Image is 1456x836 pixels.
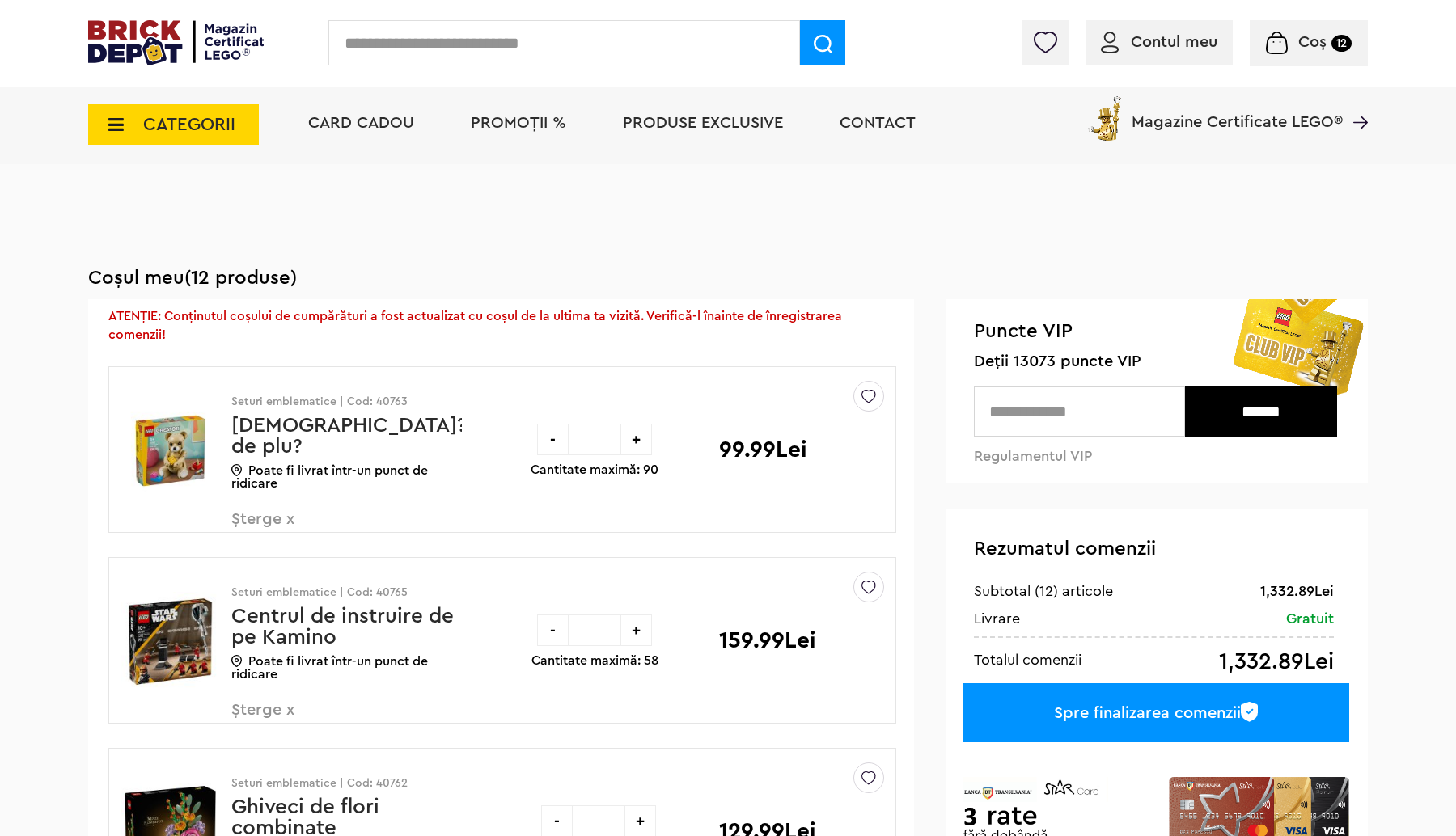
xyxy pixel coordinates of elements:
span: Magazine Certificate LEGO® [1132,93,1343,130]
p: Cantitate maximă: 58 [531,654,658,667]
h1: Coșul meu [88,267,1368,289]
span: Șterge x [231,511,421,546]
span: Deții 13073 puncte VIP [974,353,1340,371]
a: Magazine Certificate LEGO® [1343,93,1368,109]
a: [DEMOGRAPHIC_DATA]? de plu? [231,415,467,457]
p: 159.99Lei [719,629,816,652]
p: Seturi emblematice | Cod: 40765 [231,587,462,598]
small: 12 [1331,35,1352,52]
p: Cantitate maximă: 90 [531,463,658,476]
div: Livrare [974,609,1020,628]
img: Centrul de instruire de pe Kamino [121,581,220,702]
a: Regulamentul VIP [974,449,1092,463]
img: Ursule? de plu? [121,390,220,511]
p: Poate fi livrat într-un punct de ridicare [231,655,462,681]
div: Gratuit [1286,609,1334,628]
p: Poate fi livrat într-un punct de ridicare [231,464,462,490]
div: + [620,424,652,455]
a: PROMOȚII % [471,115,566,131]
div: 1,332.89Lei [1219,650,1334,673]
span: (12 produse) [184,268,297,288]
span: Rezumatul comenzii [974,539,1156,559]
span: Puncte VIP [974,319,1340,344]
span: Coș [1298,34,1327,50]
p: Seturi emblematice | Cod: 40762 [231,778,462,789]
div: - [537,614,569,646]
a: Centrul de instruire de pe Kamino [231,606,454,648]
a: Contul meu [1101,34,1217,50]
div: - [537,424,569,455]
span: Contul meu [1131,34,1217,50]
span: CATEGORII [143,116,235,133]
div: ATENȚIE: Conținutul coșului de cumpărături a fost actualizat cu coșul de la ultima ta vizită. Ver... [108,307,896,344]
div: + [620,614,652,646]
p: 99.99Lei [719,438,807,461]
div: Subtotal (12) articole [974,581,1113,601]
a: Contact [840,115,916,131]
p: Seturi emblematice | Cod: 40763 [231,396,462,407]
a: Produse exclusive [623,115,783,131]
div: 1,332.89Lei [1260,581,1334,601]
a: Card Cadou [308,115,414,131]
a: Spre finalizarea comenzii [963,683,1349,742]
div: Totalul comenzii [974,650,1081,669]
span: Șterge x [231,702,421,737]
